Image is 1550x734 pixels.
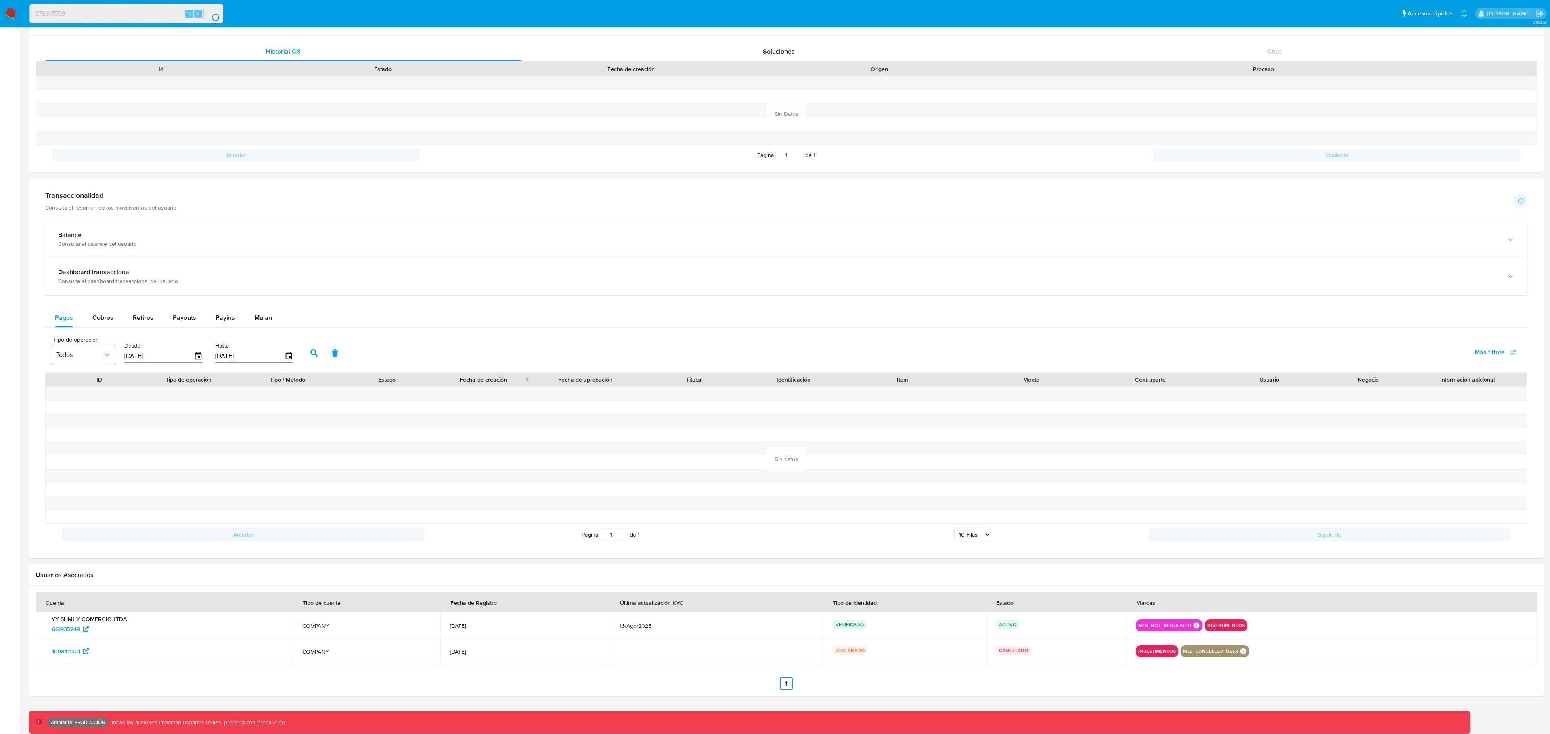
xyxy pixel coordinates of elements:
[1533,19,1546,25] span: 3.163.0
[109,719,286,726] p: Todas las acciones impactan usuarios reales, proceda con precaución.
[36,571,1537,579] h2: Usuarios Asociados
[30,8,223,19] input: Buscar usuario o caso...
[1461,10,1468,17] a: Notificaciones
[499,65,762,73] div: Fecha de creación
[186,10,193,17] span: ⌥
[1267,47,1281,56] span: Chat
[1153,149,1520,161] button: Siguiente
[278,65,488,73] div: Estado
[36,21,1537,29] h1: Contactos
[1487,10,1533,17] p: leandrojossue.ramirez@mercadolibre.com.co
[757,149,815,161] span: Página de
[813,151,815,159] span: 1
[56,65,266,73] div: Id
[1535,9,1544,18] a: Salir
[197,10,199,17] span: s
[203,8,220,19] button: search-icon
[763,47,795,56] span: Soluciones
[1408,9,1453,18] span: Accesos rápidos
[266,47,301,56] span: Historial CX
[51,721,105,724] p: Ambiente: PRODUCCIÓN
[774,65,984,73] div: Origen
[52,149,419,161] button: Anterior
[996,65,1531,73] div: Proceso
